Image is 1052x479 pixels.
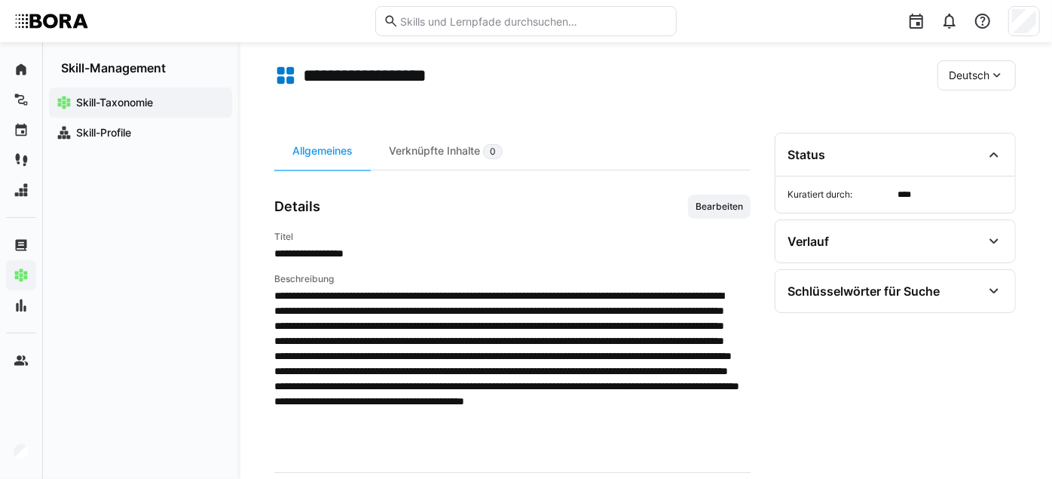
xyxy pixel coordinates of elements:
[688,195,751,219] button: Bearbeiten
[949,68,989,83] span: Deutsch
[399,14,668,28] input: Skills und Lernpfade durchsuchen…
[274,133,371,170] div: Allgemeines
[274,273,751,285] h4: Beschreibung
[274,231,751,243] h4: Titel
[787,189,892,201] span: Kuratiert durch:
[787,234,829,249] div: Verlauf
[787,147,825,162] div: Status
[490,146,496,158] span: 0
[274,198,320,215] h3: Details
[371,133,521,170] div: Verknüpfte Inhalte
[694,201,745,213] span: Bearbeiten
[787,284,940,299] div: Schlüsselwörter für Suche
